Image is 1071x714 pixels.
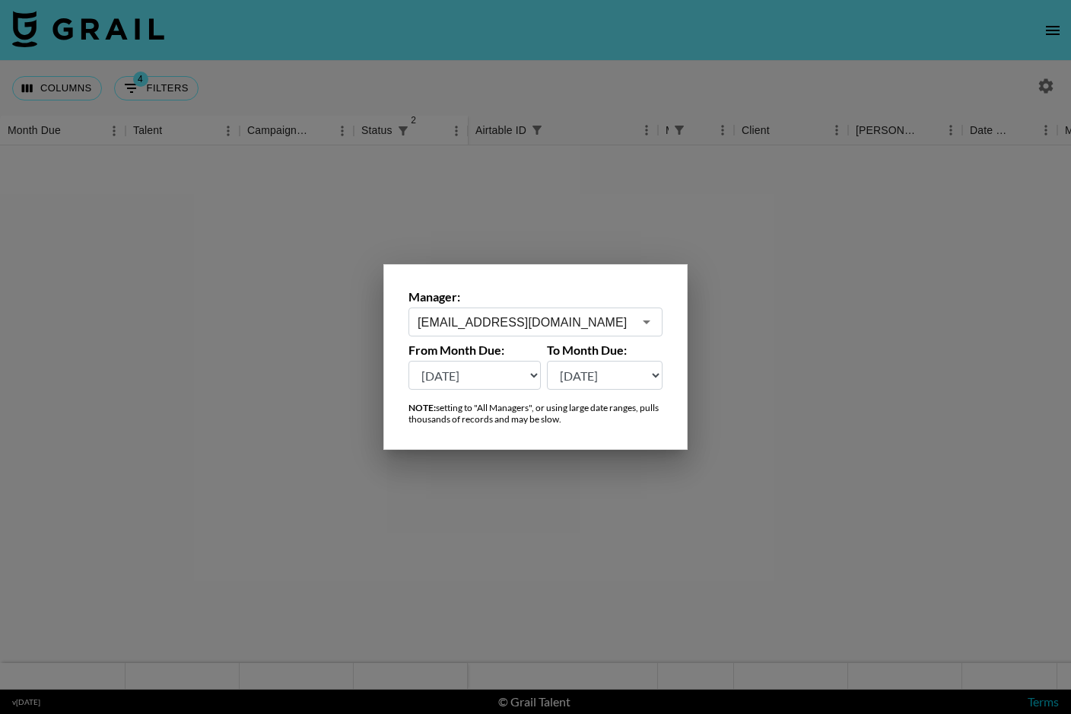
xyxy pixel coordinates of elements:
[408,343,541,358] label: From Month Due:
[636,311,657,333] button: Open
[408,402,663,425] div: setting to "All Managers", or using large date ranges, pulls thousands of records and may be slow.
[408,402,436,413] strong: NOTE:
[547,343,663,358] label: To Month Due:
[408,289,663,304] label: Manager:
